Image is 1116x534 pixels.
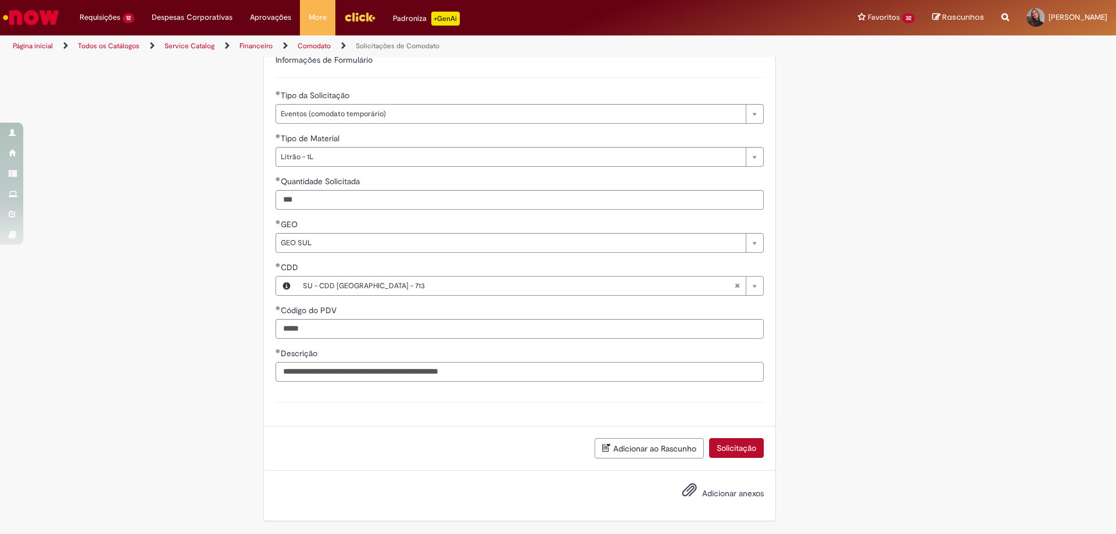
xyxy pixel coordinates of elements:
[276,319,764,339] input: Código do PDV
[431,12,460,26] p: +GenAi
[276,277,297,295] button: CDD, Visualizar este registro SU - CDD Porto Alegre - 713
[276,220,281,224] span: Obrigatório Preenchido
[281,148,740,166] span: Litrão - 1L
[276,190,764,210] input: Quantidade Solicitada
[239,41,273,51] a: Financeiro
[164,41,214,51] a: Service Catalog
[595,438,704,458] button: Adicionar ao Rascunho
[281,133,342,144] span: Tipo de Material
[942,12,984,23] span: Rascunhos
[1049,12,1107,22] span: [PERSON_NAME]
[709,438,764,458] button: Solicitação
[868,12,900,23] span: Favoritos
[250,12,291,23] span: Aprovações
[281,305,339,316] span: Código do PDV
[123,13,134,23] span: 12
[303,277,734,295] span: SU - CDD [GEOGRAPHIC_DATA] - 713
[932,12,984,23] a: Rascunhos
[276,55,373,65] label: Informações de Formulário
[78,41,139,51] a: Todos os Catálogos
[393,12,460,26] div: Padroniza
[1,6,61,29] img: ServiceNow
[281,90,352,101] span: Tipo da Solicitação
[276,349,281,353] span: Obrigatório Preenchido
[356,41,439,51] a: Solicitações de Comodato
[281,262,301,273] span: Necessários - CDD
[152,12,233,23] span: Despesas Corporativas
[276,177,281,181] span: Obrigatório Preenchido
[276,362,764,382] input: Descrição
[297,277,763,295] a: SU - CDD [GEOGRAPHIC_DATA] - 713Limpar campo CDD
[281,219,300,230] span: GEO
[902,13,915,23] span: 32
[13,41,53,51] a: Página inicial
[344,8,375,26] img: click_logo_yellow_360x200.png
[276,306,281,310] span: Obrigatório Preenchido
[276,134,281,138] span: Obrigatório Preenchido
[281,105,740,123] span: Eventos (comodato temporário)
[281,234,740,252] span: GEO SUL
[679,479,700,506] button: Adicionar anexos
[702,488,764,499] span: Adicionar anexos
[298,41,331,51] a: Comodato
[728,277,746,295] abbr: Limpar campo CDD
[309,12,327,23] span: More
[80,12,120,23] span: Requisições
[276,91,281,95] span: Obrigatório Preenchido
[281,348,320,359] span: Descrição
[281,176,362,187] span: Quantidade Solicitada
[9,35,735,57] ul: Trilhas de página
[276,263,281,267] span: Obrigatório Preenchido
